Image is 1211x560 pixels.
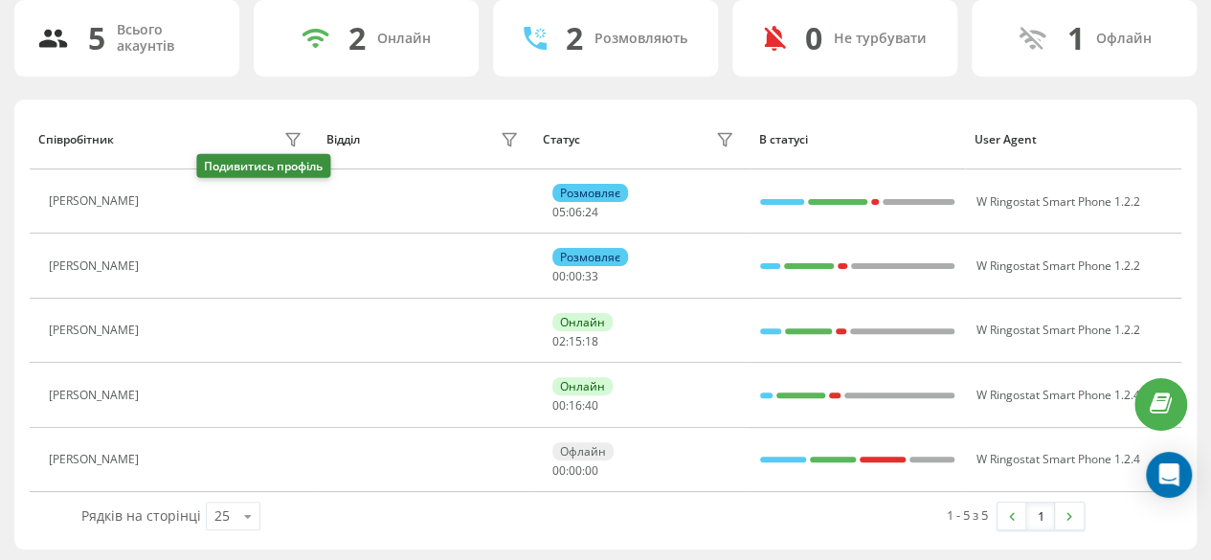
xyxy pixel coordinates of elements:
[585,397,598,414] span: 40
[758,133,956,146] div: В статусі
[1096,31,1152,47] div: Офлайн
[976,451,1139,467] span: W Ringostat Smart Phone 1.2.4
[49,259,144,273] div: [PERSON_NAME]
[552,464,598,478] div: : :
[805,20,822,56] div: 0
[975,133,1173,146] div: User Agent
[552,184,628,202] div: Розмовляє
[81,506,201,525] span: Рядків на сторінці
[552,268,566,284] span: 00
[377,31,431,47] div: Онлайн
[326,133,360,146] div: Відділ
[569,397,582,414] span: 16
[552,333,566,349] span: 02
[585,462,598,479] span: 00
[49,324,144,337] div: [PERSON_NAME]
[552,377,613,395] div: Онлайн
[1067,20,1085,56] div: 1
[552,335,598,348] div: : :
[38,133,114,146] div: Співробітник
[585,268,598,284] span: 33
[348,20,366,56] div: 2
[1146,452,1192,498] div: Open Intercom Messenger
[1026,503,1055,529] a: 1
[569,333,582,349] span: 15
[196,154,330,178] div: Подивитись профіль
[117,22,216,55] div: Всього акаунтів
[585,204,598,220] span: 24
[947,505,988,525] div: 1 - 5 з 5
[976,322,1139,338] span: W Ringostat Smart Phone 1.2.2
[976,193,1139,210] span: W Ringostat Smart Phone 1.2.2
[543,133,580,146] div: Статус
[552,397,566,414] span: 00
[594,31,687,47] div: Розмовляють
[552,270,598,283] div: : :
[214,506,230,526] div: 25
[552,313,613,331] div: Онлайн
[834,31,927,47] div: Не турбувати
[976,387,1139,403] span: W Ringostat Smart Phone 1.2.4
[976,258,1139,274] span: W Ringostat Smart Phone 1.2.2
[88,20,105,56] div: 5
[49,194,144,208] div: [PERSON_NAME]
[585,333,598,349] span: 18
[49,389,144,402] div: [PERSON_NAME]
[49,453,144,466] div: [PERSON_NAME]
[552,442,614,460] div: Офлайн
[552,462,566,479] span: 00
[566,20,583,56] div: 2
[569,462,582,479] span: 00
[552,248,628,266] div: Розмовляє
[569,268,582,284] span: 00
[569,204,582,220] span: 06
[552,204,566,220] span: 05
[552,399,598,413] div: : :
[552,206,598,219] div: : :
